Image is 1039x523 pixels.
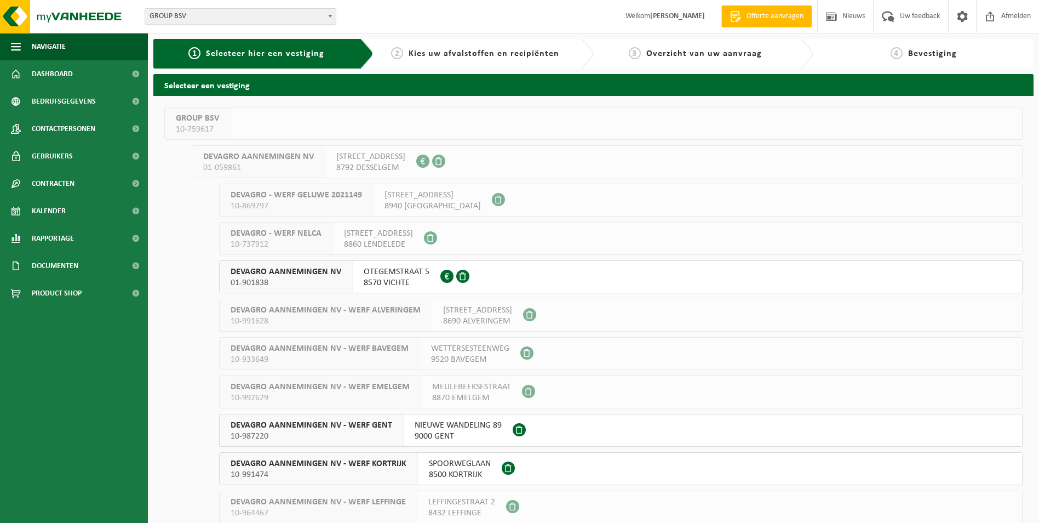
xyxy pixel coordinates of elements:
[231,316,421,327] span: 10-991628
[428,497,495,508] span: LEFFINGESTRAAT 2
[32,252,78,280] span: Documenten
[145,9,336,24] span: GROUP BSV
[744,11,806,22] span: Offerte aanvragen
[231,266,341,277] span: DEVAGRO AANNEMINGEN NV
[432,382,511,393] span: MEULEBEEKSESTRAAT
[428,508,495,519] span: 8432 LEFFINGE
[32,33,66,60] span: Navigatie
[231,382,410,393] span: DEVAGRO AANNEMINGEN NV - WERF EMELGEM
[431,354,509,365] span: 9520 BAVEGEM
[344,228,413,239] span: [STREET_ADDRESS]
[32,143,73,170] span: Gebruikers
[721,5,812,27] a: Offerte aanvragen
[231,343,409,354] span: DEVAGRO AANNEMINGEN NV - WERF BAVEGEM
[219,452,1023,485] button: DEVAGRO AANNEMINGEN NV - WERF KORTRIJK 10-991474 SPOORWEGLAAN8500 KORTRIJK
[646,49,762,58] span: Overzicht van uw aanvraag
[206,49,324,58] span: Selecteer hier een vestiging
[231,497,406,508] span: DEVAGRO AANNEMINGEN NV - WERF LEFFINGE
[32,60,73,88] span: Dashboard
[364,266,429,277] span: OTEGEMSTRAAT 5
[145,8,336,25] span: GROUP BSV
[153,74,1034,95] h2: Selecteer een vestiging
[231,201,362,212] span: 10-869797
[32,88,96,115] span: Bedrijfsgegevens
[203,151,314,162] span: DEVAGRO AANNEMINGEN NV
[176,113,219,124] span: GROUP BSV
[344,239,413,250] span: 8860 LENDELEDE
[443,305,512,316] span: [STREET_ADDRESS]
[391,47,403,59] span: 2
[231,431,392,442] span: 10-987220
[32,170,74,197] span: Contracten
[384,190,481,201] span: [STREET_ADDRESS]
[231,508,406,519] span: 10-964467
[188,47,200,59] span: 1
[32,225,74,252] span: Rapportage
[415,420,502,431] span: NIEUWE WANDELING 89
[629,47,641,59] span: 3
[431,343,509,354] span: WETTERSESTEENWEG
[231,393,410,403] span: 10-992629
[891,47,903,59] span: 4
[32,115,95,143] span: Contactpersonen
[219,260,1023,293] button: DEVAGRO AANNEMINGEN NV 01-901838 OTEGEMSTRAAT 58570 VICHTE
[336,162,405,173] span: 8792 DESSELGEM
[231,228,322,239] span: DEVAGRO - WERF NELCA
[231,305,421,316] span: DEVAGRO AANNEMINGEN NV - WERF ALVERINGEM
[384,201,481,212] span: 8940 [GEOGRAPHIC_DATA]
[231,458,406,469] span: DEVAGRO AANNEMINGEN NV - WERF KORTRIJK
[231,420,392,431] span: DEVAGRO AANNEMINGEN NV - WERF GENT
[650,12,705,20] strong: [PERSON_NAME]
[203,162,314,173] span: 01-059861
[231,354,409,365] span: 10-933649
[231,190,362,201] span: DEVAGRO - WERF GELUWE 2021149
[231,239,322,250] span: 10-737912
[908,49,957,58] span: Bevestiging
[231,277,341,288] span: 01-901838
[409,49,559,58] span: Kies uw afvalstoffen en recipiënten
[176,124,219,135] span: 10-759617
[336,151,405,162] span: [STREET_ADDRESS]
[429,469,491,480] span: 8500 KORTRIJK
[32,280,82,307] span: Product Shop
[415,431,502,442] span: 9000 GENT
[443,316,512,327] span: 8690 ALVERINGEM
[364,277,429,288] span: 8570 VICHTE
[429,458,491,469] span: SPOORWEGLAAN
[231,469,406,480] span: 10-991474
[32,197,66,225] span: Kalender
[432,393,511,403] span: 8870 EMELGEM
[219,414,1023,447] button: DEVAGRO AANNEMINGEN NV - WERF GENT 10-987220 NIEUWE WANDELING 899000 GENT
